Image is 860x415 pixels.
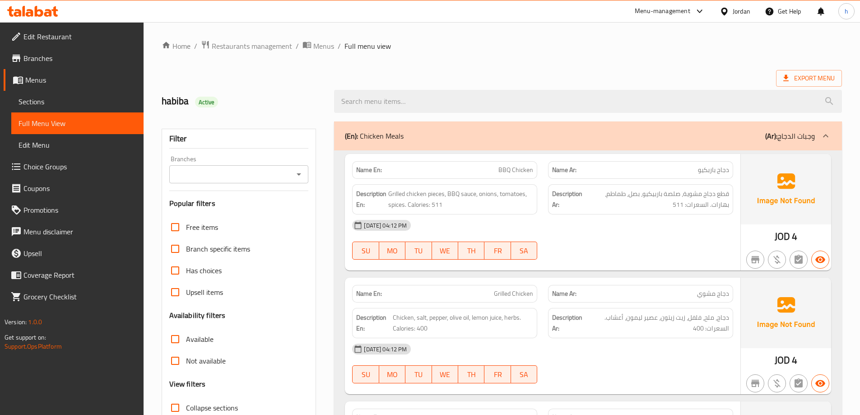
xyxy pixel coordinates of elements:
a: Grocery Checklist [4,286,144,308]
button: Available [811,374,829,392]
span: Grilled chicken pieces, BBQ sauce, onions, tomatoes, spices. Calories: 511 [388,188,533,210]
span: [DATE] 04:12 PM [360,345,410,354]
span: Export Menu [776,70,842,87]
button: FR [484,365,511,383]
span: TH [462,368,481,381]
button: WE [432,242,458,260]
span: [DATE] 04:12 PM [360,221,410,230]
a: Choice Groups [4,156,144,177]
span: قطع دجاج مشوية، صلصة باربيكيو، بصل، طماطم، بهارات. السعرات: 511 [585,188,729,210]
p: Chicken Meals [345,131,404,141]
button: Purchased item [768,374,786,392]
span: TU [409,368,428,381]
strong: Name En: [356,165,382,175]
button: SA [511,242,537,260]
span: WE [436,368,455,381]
button: TU [405,365,432,383]
span: Available [186,334,214,345]
button: Not branch specific item [746,374,764,392]
div: Active [195,97,218,107]
span: Choice Groups [23,161,136,172]
li: / [296,41,299,51]
a: Coupons [4,177,144,199]
span: Free items [186,222,218,233]
a: Coverage Report [4,264,144,286]
strong: Description En: [356,312,390,334]
h3: Availability filters [169,310,226,321]
span: Menus [313,41,334,51]
button: TU [405,242,432,260]
b: (En): [345,129,358,143]
a: Menus [302,40,334,52]
h3: View filters [169,379,206,389]
span: Menus [25,75,136,85]
a: Support.OpsPlatform [5,340,62,352]
span: SU [356,368,375,381]
span: BBQ Chicken [498,165,533,175]
span: دجاج مشوي [697,289,729,298]
span: h [845,6,848,16]
h2: habiba [162,94,324,108]
span: Grilled Chicken [494,289,533,298]
b: (Ar): [765,129,777,143]
strong: Description En: [356,188,386,210]
a: Menus [4,69,144,91]
span: WE [436,244,455,257]
a: Upsell [4,242,144,264]
span: Promotions [23,205,136,215]
strong: Name Ar: [552,165,576,175]
strong: Description Ar: [552,188,583,210]
span: Edit Restaurant [23,31,136,42]
span: Restaurants management [212,41,292,51]
span: Collapse sections [186,402,238,413]
span: Version: [5,316,27,328]
button: Open [293,168,305,181]
span: Branches [23,53,136,64]
a: Restaurants management [201,40,292,52]
span: Coupons [23,183,136,194]
button: Available [811,251,829,269]
div: Filter [169,129,309,149]
span: JOD [775,228,790,245]
span: Sections [19,96,136,107]
span: Export Menu [783,73,835,84]
p: وجبات الدجاج [765,131,815,141]
span: SA [515,368,534,381]
button: TH [458,242,484,260]
li: / [194,41,197,51]
span: FR [488,368,507,381]
div: Jordan [733,6,750,16]
span: Menu disclaimer [23,226,136,237]
span: Coverage Report [23,270,136,280]
span: Edit Menu [19,140,136,150]
img: Ae5nvW7+0k+MAAAAAElFTkSuQmCC [741,154,831,224]
button: TH [458,365,484,383]
span: دجاج، ملح، فلفل، زيت زيتون، عصير ليمون، أعشاب. السعرات: 400 [588,312,729,334]
span: Upsell items [186,287,223,298]
button: FR [484,242,511,260]
span: Chicken, salt, pepper, olive oil, lemon juice, herbs. Calories: 400 [393,312,534,334]
span: 4 [792,228,797,245]
span: 1.0.0 [28,316,42,328]
span: Has choices [186,265,222,276]
button: Not has choices [790,374,808,392]
button: Purchased item [768,251,786,269]
span: 4 [792,351,797,369]
div: (En): Chicken Meals(Ar):وجبات الدجاج [334,121,842,150]
button: SA [511,365,537,383]
button: MO [379,365,405,383]
span: MO [383,368,402,381]
li: / [338,41,341,51]
span: دجاج باربكيو [698,165,729,175]
a: Full Menu View [11,112,144,134]
span: TH [462,244,481,257]
a: Edit Menu [11,134,144,156]
a: Edit Restaurant [4,26,144,47]
button: Not branch specific item [746,251,764,269]
button: WE [432,365,458,383]
span: Get support on: [5,331,46,343]
div: Menu-management [635,6,690,17]
h3: Popular filters [169,198,309,209]
a: Home [162,41,191,51]
button: SU [352,365,379,383]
